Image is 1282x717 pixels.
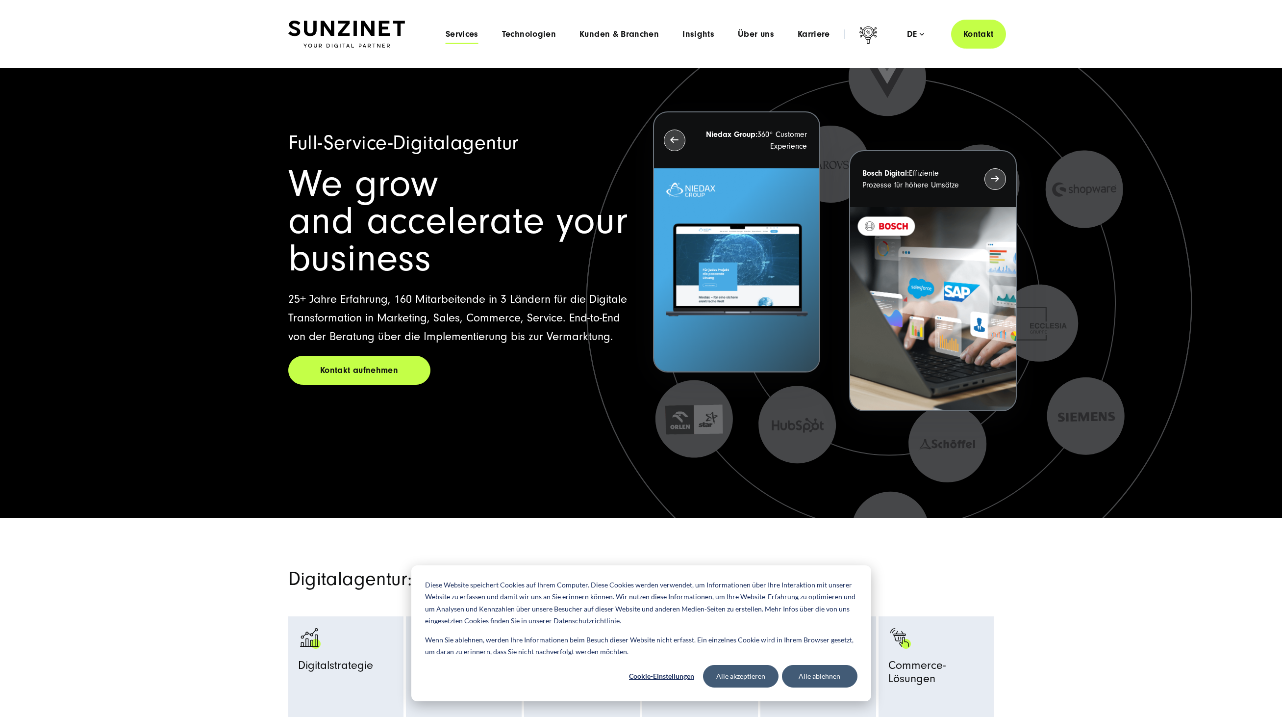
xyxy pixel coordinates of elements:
img: SUNZINET Full Service Digital Agentur [288,21,405,48]
p: 25+ Jahre Erfahrung, 160 Mitarbeitende in 3 Ländern für die Digitale Transformation in Marketing,... [288,290,629,346]
button: Niedax Group:360° Customer Experience Letztes Projekt von Niedax. Ein Laptop auf dem die Niedax W... [653,111,820,373]
span: Full-Service-Digitalagentur [288,132,519,155]
div: Cookie banner [411,565,871,701]
a: Kontakt [951,20,1006,49]
a: Kontakt aufnehmen [288,356,430,385]
a: Insights [682,29,714,39]
p: Diese Website speichert Cookies auf Ihrem Computer. Diese Cookies werden verwendet, um Informatio... [425,579,857,627]
button: Alle akzeptieren [703,665,779,688]
button: Alle ablehnen [782,665,857,688]
strong: Bosch Digital: [862,169,909,178]
p: Effiziente Prozesse für höhere Umsätze [862,167,966,191]
button: Bosch Digital:Effiziente Prozesse für höhere Umsätze BOSCH - Kundeprojekt - Digital Transformatio... [849,150,1016,412]
a: Services [446,29,478,39]
span: Commerce-Lösungen [888,659,984,690]
img: Letztes Projekt von Niedax. Ein Laptop auf dem die Niedax Website geöffnet ist, auf blauem Hinter... [654,168,819,372]
div: de [907,29,924,39]
a: Karriere [798,29,830,39]
span: Digitalstrategie [298,659,373,676]
img: BOSCH - Kundeprojekt - Digital Transformation Agentur SUNZINET [850,207,1015,411]
a: Technologien [502,29,556,39]
button: Cookie-Einstellungen [624,665,700,688]
a: Kunden & Branchen [579,29,659,39]
span: We grow and accelerate your business [288,162,628,280]
strong: Niedax Group: [706,130,757,139]
h2: Digitalagentur: Unsere Services [288,567,754,591]
p: 360° Customer Experience [703,129,807,152]
p: Wenn Sie ablehnen, werden Ihre Informationen beim Besuch dieser Website nicht erfasst. Ein einzel... [425,634,857,658]
a: Über uns [738,29,774,39]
